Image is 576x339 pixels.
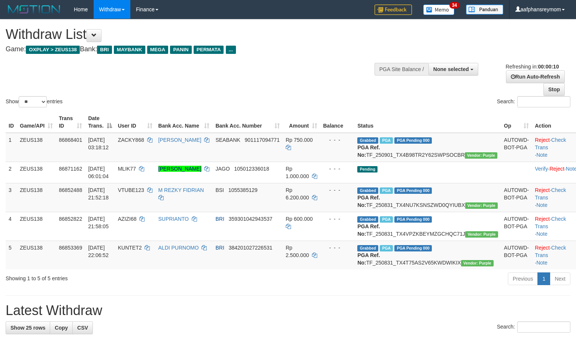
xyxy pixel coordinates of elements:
td: 3 [6,183,17,212]
span: PGA Pending [394,187,432,194]
h4: Game: Bank: [6,46,376,53]
span: Rp 600.000 [286,216,313,222]
a: Show 25 rows [6,321,50,334]
th: Date Trans.: activate to sort column descending [85,112,115,133]
a: Note [536,152,548,158]
span: VTUBE123 [118,187,144,193]
span: Vendor URL: https://trx4.1velocity.biz [465,152,497,159]
span: Marked by aafsolysreylen [380,187,393,194]
b: PGA Ref. No: [357,252,380,266]
a: Run Auto-Refresh [506,70,565,83]
span: 86853369 [59,245,82,251]
span: MAYBANK [114,46,145,54]
select: Showentries [19,96,47,107]
span: Vendor URL: https://trx4.1velocity.biz [465,231,498,238]
input: Search: [517,96,570,107]
span: PERMATA [194,46,224,54]
span: OXPLAY > ZEUS138 [26,46,80,54]
a: Reject [535,187,550,193]
span: Grabbed [357,245,378,251]
td: 5 [6,241,17,269]
span: Copy 901117094771 to clipboard [245,137,279,143]
td: AUTOWD-BOT-PGA [501,241,532,269]
td: ZEUS138 [17,183,56,212]
a: [PERSON_NAME] [158,166,201,172]
span: None selected [433,66,469,72]
span: Marked by aaftrukkakada [380,216,393,223]
span: Marked by aaftrukkakada [380,245,393,251]
img: Button%20Memo.svg [423,4,455,15]
span: [DATE] 03:18:12 [88,137,109,150]
img: Feedback.jpg [375,4,412,15]
label: Search: [497,96,570,107]
span: Rp 1.000.000 [286,166,309,179]
span: 86852822 [59,216,82,222]
td: ZEUS138 [17,162,56,183]
td: 2 [6,162,17,183]
span: Vendor URL: https://trx4.1velocity.biz [465,202,498,209]
span: 86852488 [59,187,82,193]
td: TF_250831_TX4T75AS2V65KWDWIKIX [354,241,501,269]
th: User ID: activate to sort column ascending [115,112,155,133]
a: SUPRIANTO [158,216,189,222]
a: Next [550,272,570,285]
span: Show 25 rows [10,325,45,331]
a: Previous [508,272,538,285]
img: MOTION_logo.png [6,4,63,15]
td: 4 [6,212,17,241]
b: PGA Ref. No: [357,144,380,158]
th: Bank Acc. Number: activate to sort column ascending [212,112,282,133]
span: [DATE] 06:01:04 [88,166,109,179]
span: 86871162 [59,166,82,172]
img: panduan.png [466,4,503,15]
a: Reject [535,137,550,143]
span: [DATE] 21:58:05 [88,216,109,229]
span: Grabbed [357,137,378,144]
div: - - - [323,165,352,172]
th: Amount: activate to sort column ascending [283,112,320,133]
span: Rp 6.200.000 [286,187,309,201]
td: AUTOWD-BOT-PGA [501,133,532,162]
a: [PERSON_NAME] [158,137,201,143]
span: PANIN [170,46,191,54]
th: Balance [320,112,355,133]
a: Check Trans [535,137,566,150]
h1: Withdraw List [6,27,376,42]
label: Show entries [6,96,63,107]
span: Pending [357,166,378,172]
a: Note [536,231,548,237]
span: CSV [77,325,88,331]
a: 1 [537,272,550,285]
span: Copy 1055385129 to clipboard [228,187,258,193]
span: BRI [215,245,224,251]
div: - - - [323,215,352,223]
th: Bank Acc. Name: activate to sort column ascending [155,112,213,133]
span: Copy 359301042943537 to clipboard [228,216,272,222]
div: Showing 1 to 5 of 5 entries [6,272,234,282]
a: Check Trans [535,187,566,201]
a: Reject [549,166,564,172]
a: Copy [50,321,73,334]
a: CSV [72,321,93,334]
td: AUTOWD-BOT-PGA [501,183,532,212]
span: [DATE] 22:06:52 [88,245,109,258]
a: M REZKY FIDRIAN [158,187,204,193]
td: ZEUS138 [17,133,56,162]
span: KUNTET2 [118,245,142,251]
a: Reject [535,245,550,251]
div: PGA Site Balance / [375,63,428,76]
span: SEABANK [215,137,240,143]
td: TF_250901_TX4B98TR2Y62SWPSOCBR [354,133,501,162]
div: - - - [323,186,352,194]
span: MLIK77 [118,166,136,172]
a: Note [536,260,548,266]
span: Marked by aaftrukkakada [380,137,393,144]
span: ZACKY868 [118,137,144,143]
label: Search: [497,321,570,333]
a: Stop [543,83,565,96]
div: - - - [323,244,352,251]
a: Reject [535,216,550,222]
span: MEGA [147,46,169,54]
span: 86868401 [59,137,82,143]
a: Check Trans [535,245,566,258]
